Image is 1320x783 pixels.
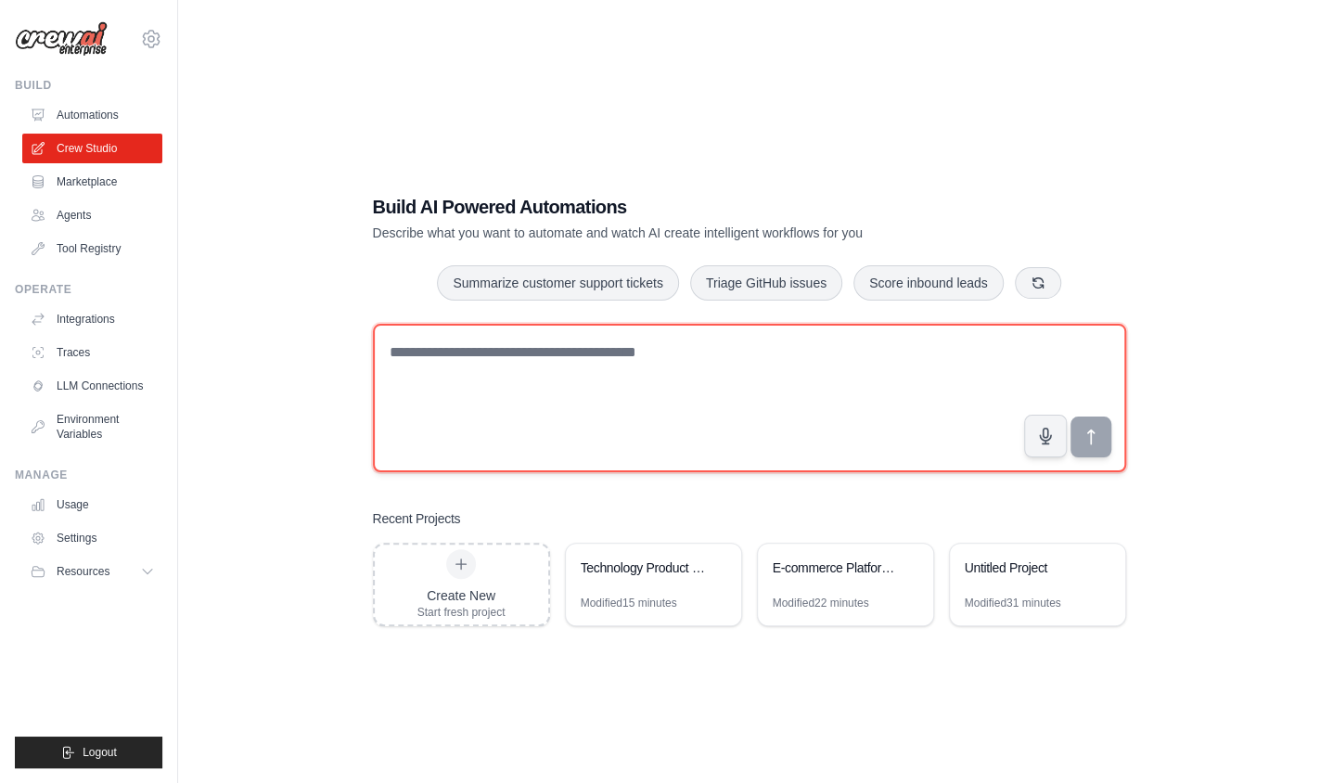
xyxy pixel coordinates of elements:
[437,265,678,301] button: Summarize customer support tickets
[22,371,162,401] a: LLM Connections
[22,304,162,334] a: Integrations
[1015,267,1061,299] button: Get new suggestions
[373,194,996,220] h1: Build AI Powered Automations
[1024,415,1067,457] button: Click to speak your automation idea
[690,265,842,301] button: Triage GitHub issues
[373,509,461,528] h3: Recent Projects
[22,404,162,449] a: Environment Variables
[581,558,708,577] div: Technology Product Research & Comparison
[57,564,109,579] span: Resources
[1227,694,1320,783] iframe: Chat Widget
[22,134,162,163] a: Crew Studio
[83,745,117,760] span: Logout
[853,265,1004,301] button: Score inbound leads
[15,737,162,768] button: Logout
[965,558,1092,577] div: Untitled Project
[15,78,162,93] div: Build
[22,523,162,553] a: Settings
[15,468,162,482] div: Manage
[417,586,506,605] div: Create New
[373,224,996,242] p: Describe what you want to automate and watch AI create intelligent workflows for you
[417,605,506,620] div: Start fresh project
[22,234,162,263] a: Tool Registry
[22,557,162,586] button: Resources
[965,596,1061,610] div: Modified 31 minutes
[22,490,162,520] a: Usage
[22,338,162,367] a: Traces
[581,596,677,610] div: Modified 15 minutes
[15,21,108,57] img: Logo
[773,558,900,577] div: E-commerce Platform Research Automation
[22,200,162,230] a: Agents
[22,100,162,130] a: Automations
[15,282,162,297] div: Operate
[22,167,162,197] a: Marketplace
[773,596,869,610] div: Modified 22 minutes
